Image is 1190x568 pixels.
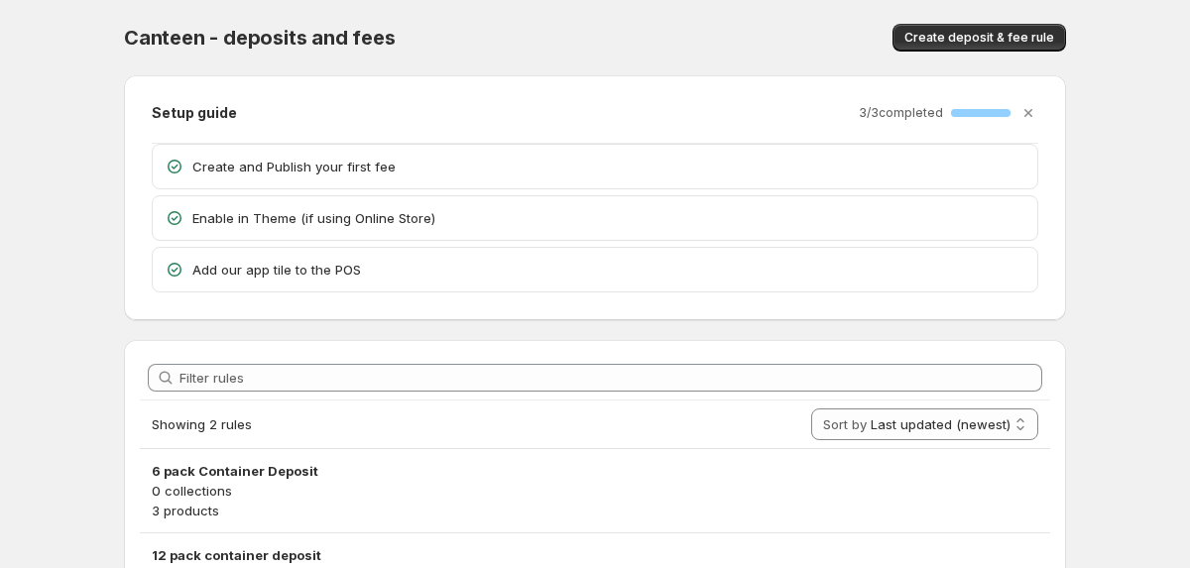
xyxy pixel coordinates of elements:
p: 0 collections [152,481,1038,501]
h2: Setup guide [152,103,237,123]
span: Showing 2 rules [152,416,252,432]
p: Create and Publish your first fee [192,157,1025,176]
p: Enable in Theme (if using Online Store) [192,208,1025,228]
button: Dismiss setup guide [1014,99,1042,127]
span: Canteen - deposits and fees [124,26,396,50]
button: Create deposit & fee rule [892,24,1066,52]
p: Add our app tile to the POS [192,260,1025,280]
p: 3 products [152,501,1038,520]
input: Filter rules [179,364,1042,392]
h3: 12 pack container deposit [152,545,1038,565]
h3: 6 pack Container Deposit [152,461,1038,481]
p: 3 / 3 completed [859,105,943,121]
span: Create deposit & fee rule [904,30,1054,46]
